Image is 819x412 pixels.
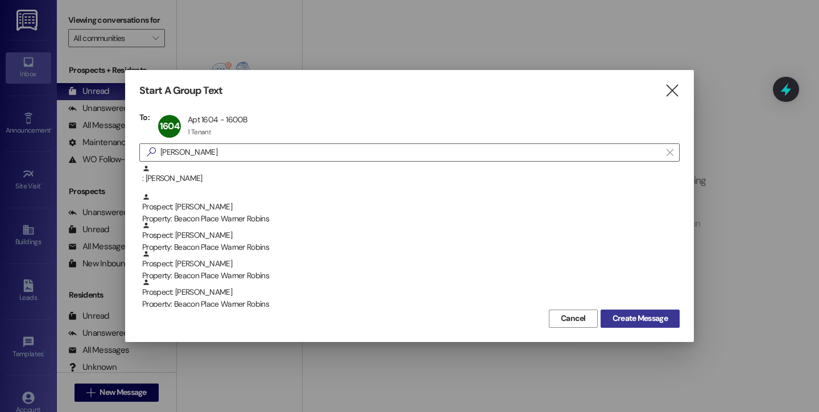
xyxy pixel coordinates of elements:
button: Cancel [549,310,598,328]
div: Property: Beacon Place Warner Robins [142,298,680,310]
div: Property: Beacon Place Warner Robins [142,241,680,253]
i:  [667,148,673,157]
button: Create Message [601,310,680,328]
button: Clear text [661,144,679,161]
div: Property: Beacon Place Warner Robins [142,270,680,282]
div: Prospect: [PERSON_NAME] [142,221,680,254]
i:  [142,146,160,158]
h3: To: [139,112,150,122]
span: Create Message [613,312,668,324]
div: Prospect: [PERSON_NAME] [142,278,680,311]
h3: Start A Group Text [139,84,222,97]
div: Prospect: [PERSON_NAME]Property: Beacon Place Warner Robins [139,193,680,221]
div: Apt 1604 - 1600B [188,114,247,125]
input: Search for any contact or apartment [160,145,661,160]
span: 1604 [160,120,179,132]
div: Prospect: [PERSON_NAME]Property: Beacon Place Warner Robins [139,250,680,278]
div: : [PERSON_NAME] [142,164,680,184]
div: Prospect: [PERSON_NAME]Property: Beacon Place Warner Robins [139,278,680,307]
i:  [664,85,680,97]
div: Prospect: [PERSON_NAME] [142,250,680,282]
div: Prospect: [PERSON_NAME]Property: Beacon Place Warner Robins [139,221,680,250]
span: Cancel [561,312,586,324]
div: : [PERSON_NAME] [139,164,680,193]
div: 1 Tenant [188,127,211,137]
div: Property: Beacon Place Warner Robins [142,213,680,225]
div: Prospect: [PERSON_NAME] [142,193,680,225]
